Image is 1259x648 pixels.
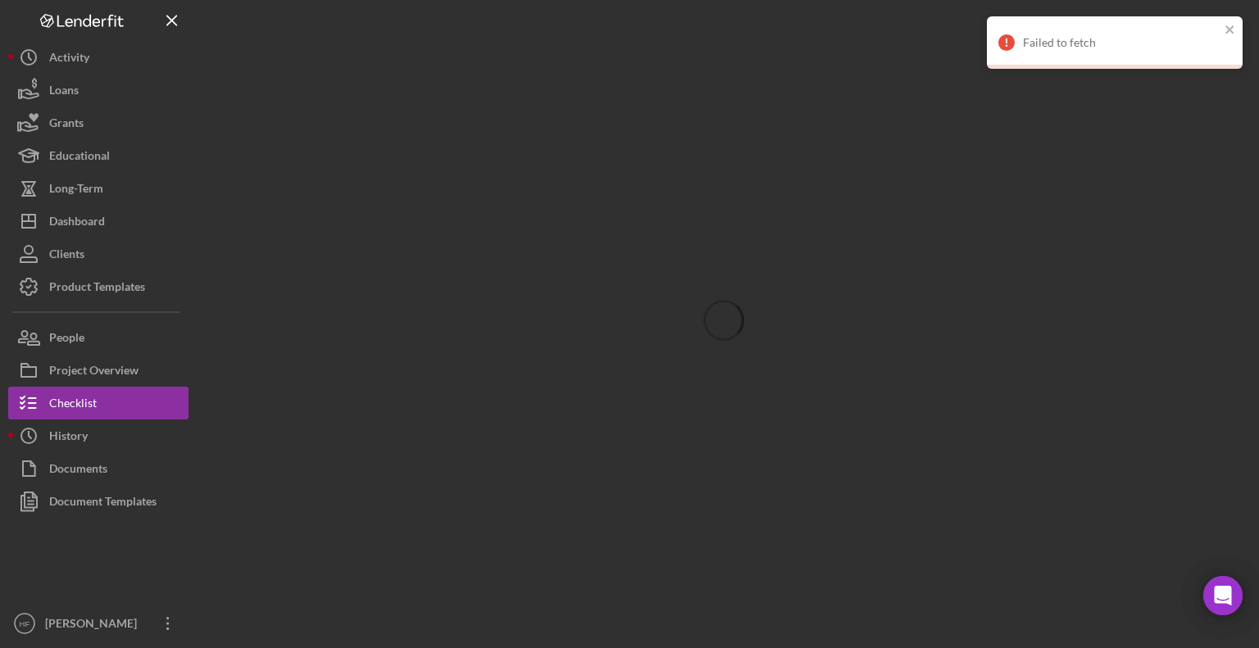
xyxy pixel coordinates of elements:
button: HF[PERSON_NAME] [8,607,189,640]
text: HF [20,619,30,628]
button: Checklist [8,387,189,419]
button: Grants [8,106,189,139]
div: Documents [49,452,107,489]
div: Project Overview [49,354,139,391]
button: People [8,321,189,354]
button: Dashboard [8,205,189,238]
div: Document Templates [49,485,157,522]
div: Grants [49,106,84,143]
button: Activity [8,41,189,74]
div: Product Templates [49,270,145,307]
div: Failed to fetch [1023,36,1220,49]
button: Project Overview [8,354,189,387]
div: Loans [49,74,79,111]
div: Open Intercom Messenger [1203,576,1243,615]
div: People [49,321,84,358]
button: close [1225,23,1236,39]
div: Long-Term [49,172,103,209]
button: Educational [8,139,189,172]
div: Clients [49,238,84,274]
button: History [8,419,189,452]
div: Educational [49,139,110,176]
div: Activity [49,41,89,78]
button: Product Templates [8,270,189,303]
button: Documents [8,452,189,485]
div: Checklist [49,387,97,424]
button: Document Templates [8,485,189,518]
div: [PERSON_NAME] [41,607,148,644]
button: Long-Term [8,172,189,205]
button: Loans [8,74,189,106]
div: Dashboard [49,205,105,242]
div: History [49,419,88,456]
button: Clients [8,238,189,270]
